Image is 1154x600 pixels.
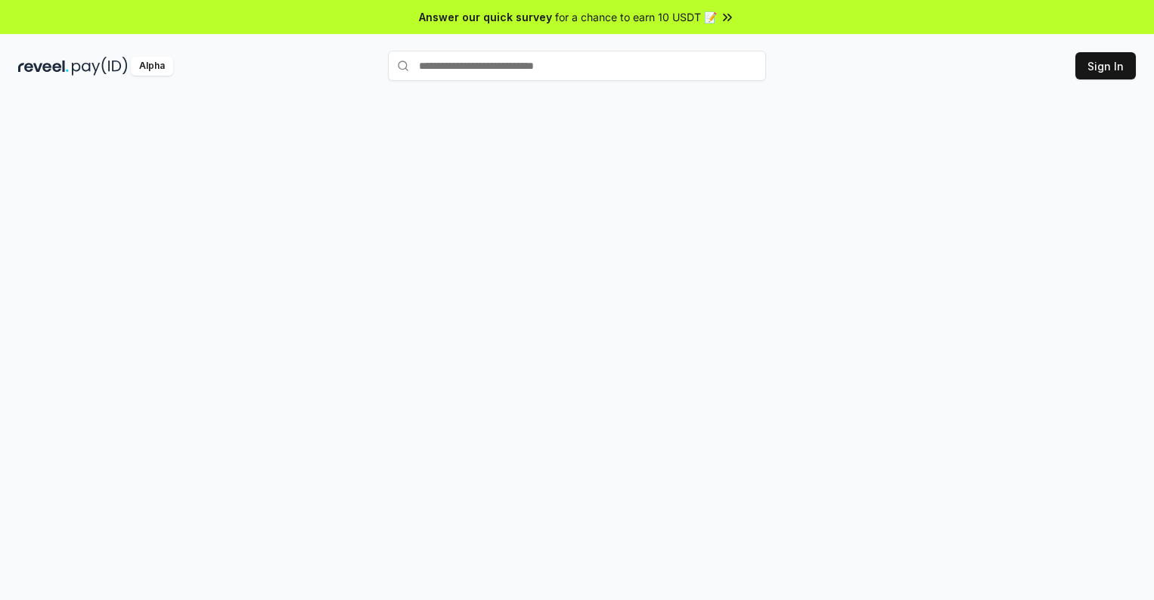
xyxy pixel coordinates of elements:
[72,57,128,76] img: pay_id
[555,9,717,25] span: for a chance to earn 10 USDT 📝
[419,9,552,25] span: Answer our quick survey
[18,57,69,76] img: reveel_dark
[131,57,173,76] div: Alpha
[1075,52,1136,79] button: Sign In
